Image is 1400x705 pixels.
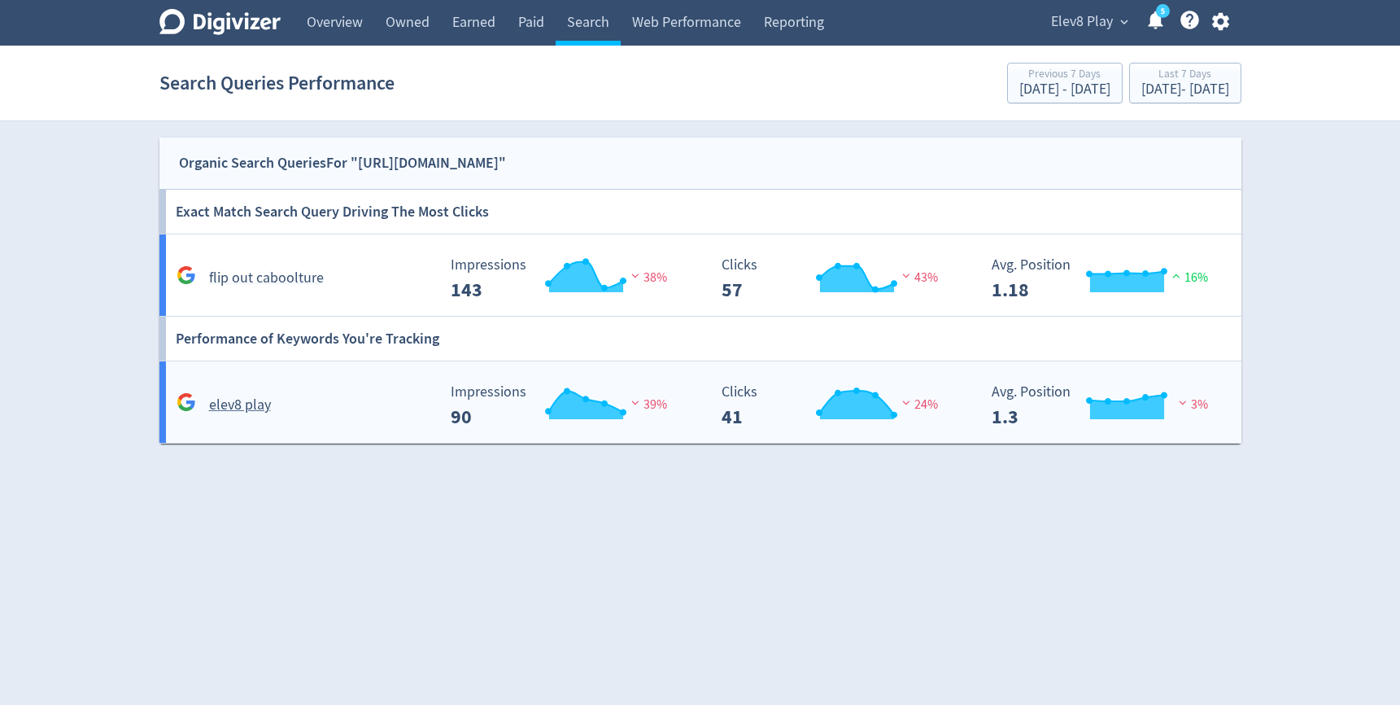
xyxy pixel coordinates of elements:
a: 5 [1156,4,1170,18]
img: negative-performance.svg [898,269,914,282]
img: negative-performance.svg [898,396,914,409]
span: 3% [1175,396,1208,413]
img: negative-performance.svg [1175,396,1191,409]
img: negative-performance.svg [627,269,643,282]
span: 39% [627,396,667,413]
h5: elev8 play [209,396,271,415]
svg: Google Analytics [177,392,196,412]
h6: Performance of Keywords You're Tracking [176,317,439,361]
h6: Exact Match Search Query Driving The Most Clicks [176,190,489,234]
div: [DATE] - [DATE] [1019,82,1110,97]
svg: Clicks 41 [713,384,957,427]
h5: flip out caboolture [209,269,324,288]
h1: Search Queries Performance [159,57,395,109]
img: negative-performance.svg [627,396,643,409]
svg: Clicks 57 [713,257,957,300]
svg: Google Analytics [177,265,196,285]
text: 5 [1160,6,1164,17]
svg: Avg. Position 1.18 [983,257,1228,300]
span: 38% [627,269,667,286]
span: expand_more [1117,15,1132,29]
span: 16% [1168,269,1208,286]
span: 43% [898,269,938,286]
button: Elev8 Play [1045,9,1132,35]
a: flip out caboolture Impressions 143 Impressions 143 38% Clicks 57 Clicks 57 43% Avg. Position 1.1... [159,234,1241,317]
svg: Impressions 143 [443,257,687,300]
button: Previous 7 Days[DATE] - [DATE] [1007,63,1123,103]
a: elev8 play Impressions 90 Impressions 90 39% Clicks 41 Clicks 41 24% Avg. Position 1.3 Avg. Posit... [159,361,1241,444]
svg: Avg. Position 1.3 [983,384,1228,427]
span: 24% [898,396,938,413]
span: Elev8 Play [1051,9,1113,35]
button: Last 7 Days[DATE]- [DATE] [1129,63,1241,103]
div: Organic Search Queries For "[URL][DOMAIN_NAME]" [179,151,506,175]
div: Previous 7 Days [1019,68,1110,82]
div: Last 7 Days [1141,68,1229,82]
svg: Impressions 90 [443,384,687,427]
img: positive-performance.svg [1168,269,1184,282]
div: [DATE] - [DATE] [1141,82,1229,97]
